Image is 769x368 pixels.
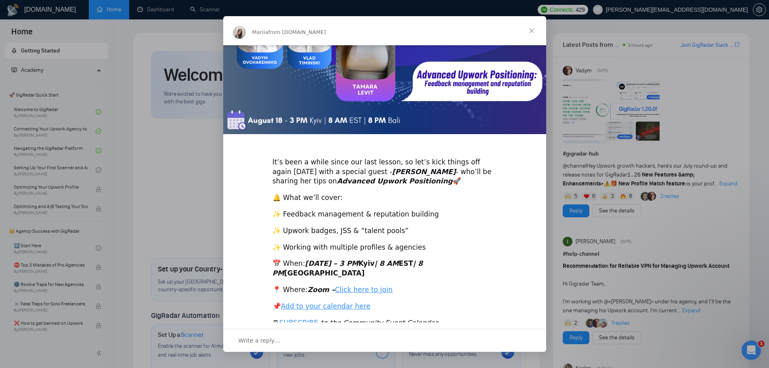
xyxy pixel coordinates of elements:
i: Advanced Upwork Positioning [337,177,453,185]
span: Write a reply… [239,335,281,346]
div: 📅 When: [272,259,497,278]
i: | 8 AM [375,259,399,267]
div: ✨ Working with multiple profiles & agencies [272,243,497,252]
a: Add to your calendar here [281,302,371,310]
div: 🗓 [272,318,497,328]
div: ✨ Upwork badges, JSS & “talent pools” [272,226,497,236]
div: Open conversation and reply [223,329,546,352]
span: Mariia [252,29,268,35]
span: Close [517,16,546,45]
a: SUBSCRIBE [279,319,318,327]
div: ​It’s been a while since our last lesson, so let’s kick things off again [DATE] with a special gu... [272,148,497,186]
i: to the Community Event Calendar [321,319,438,327]
div: 📌 [272,302,497,311]
i: Zoom – [308,286,393,294]
div: ✨ Feedback management & reputation building [272,210,497,219]
i: | 8 PM [272,259,423,277]
a: Click here to join [335,286,393,294]
i: [PERSON_NAME] [392,168,456,176]
img: Profile image for Mariia [233,26,246,39]
span: from [DOMAIN_NAME] [268,29,326,35]
b: Kyiv EST [GEOGRAPHIC_DATA] [272,259,423,277]
div: 📍 Where: [272,285,497,295]
i: [DATE] – 3 PM [305,259,358,267]
div: 🔔 What we’ll cover: [272,193,497,203]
